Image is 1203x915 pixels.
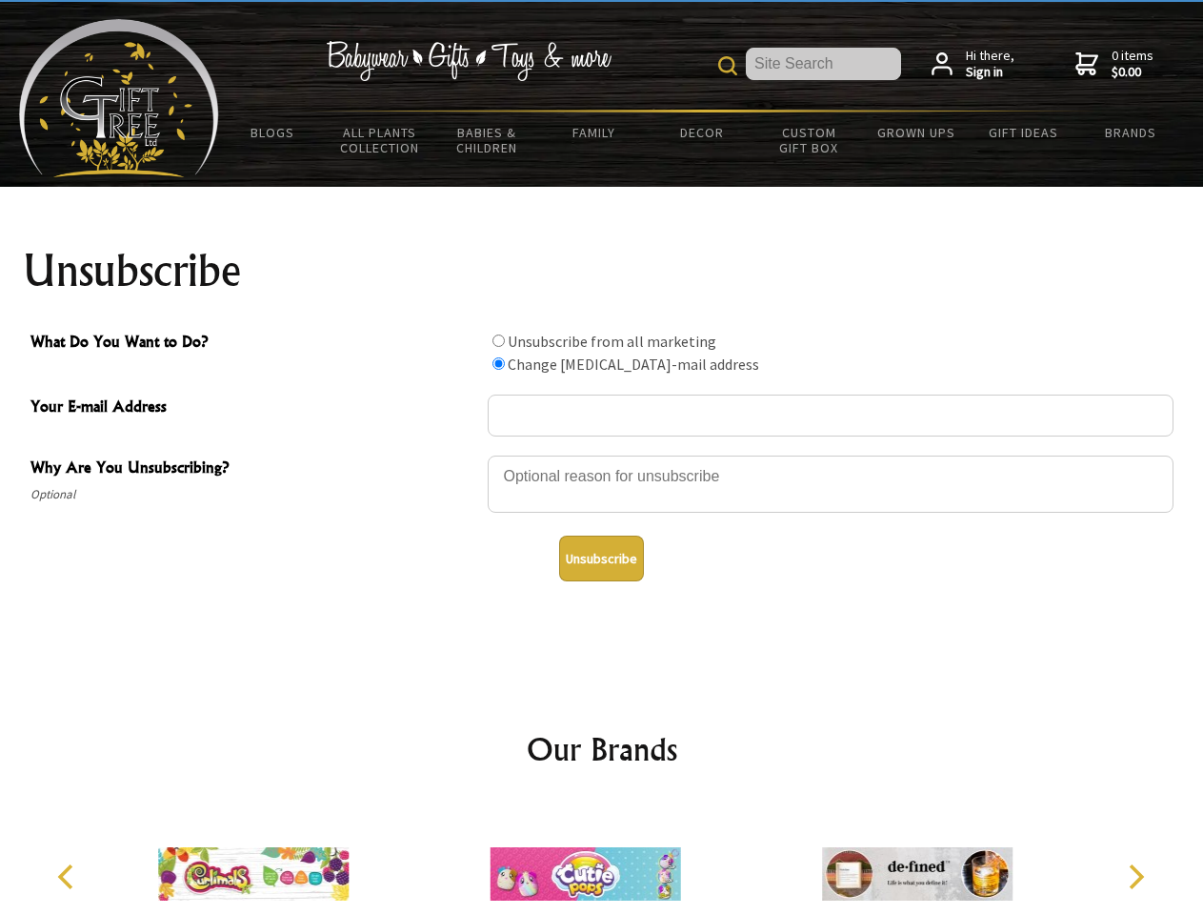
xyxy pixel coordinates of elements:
input: What Do You Want to Do? [492,335,505,347]
span: Your E-mail Address [30,395,478,422]
img: Babywear - Gifts - Toys & more [326,41,612,81]
span: Hi there, [966,48,1014,81]
span: Why Are You Unsubscribing? [30,456,478,483]
img: product search [718,56,737,75]
a: Decor [648,112,755,152]
button: Previous [48,856,90,898]
h1: Unsubscribe [23,248,1181,294]
a: Custom Gift Box [755,112,863,168]
strong: Sign in [966,64,1014,81]
span: Optional [30,483,478,506]
button: Next [1114,856,1156,898]
a: All Plants Collection [327,112,434,168]
a: BLOGS [219,112,327,152]
a: 0 items$0.00 [1075,48,1153,81]
h2: Our Brands [38,726,1166,772]
a: Gift Ideas [970,112,1077,152]
input: Your E-mail Address [488,395,1173,437]
textarea: Why Are You Unsubscribing? [488,456,1173,513]
img: Babyware - Gifts - Toys and more... [19,19,219,177]
label: Change [MEDICAL_DATA]-mail address [508,355,759,374]
button: Unsubscribe [559,536,644,581]
a: Hi there,Sign in [932,48,1014,81]
strong: $0.00 [1112,64,1153,81]
a: Babies & Children [433,112,541,168]
a: Grown Ups [862,112,970,152]
span: 0 items [1112,47,1153,81]
a: Family [541,112,649,152]
a: Brands [1077,112,1185,152]
span: What Do You Want to Do? [30,330,478,357]
label: Unsubscribe from all marketing [508,332,716,351]
input: Site Search [746,48,901,80]
input: What Do You Want to Do? [492,357,505,370]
